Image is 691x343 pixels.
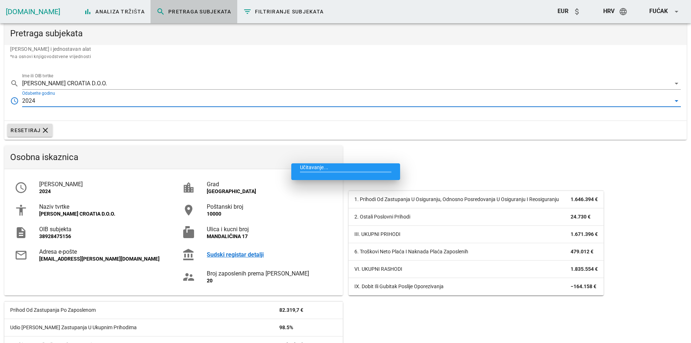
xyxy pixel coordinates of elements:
td: 479.012 € [565,243,604,261]
i: accessibility [15,204,28,217]
td: VI. UKUPNI RASHODI [349,261,565,278]
div: Poštanski broj [207,203,332,210]
div: 10000 [207,211,332,217]
div: Naziv tvrtke [39,203,165,210]
span: hrv [603,8,614,15]
div: 20 [207,278,332,284]
div: 2024 [39,188,165,195]
i: mail_outline [15,249,28,262]
td: Prihod od zastupanja po zaposlenom [4,302,273,319]
div: [GEOGRAPHIC_DATA] [207,188,332,195]
i: attach_money [573,7,581,16]
i: supervisor_account [182,270,195,283]
a: Sudski registar detalji [207,251,332,258]
i: markunread_mailbox [182,226,195,239]
td: 6. Troškovi neto plaća i naknada plaća zaposlenih [349,243,565,261]
div: [EMAIL_ADDRESS][PERSON_NAME][DOMAIN_NAME] [39,256,165,262]
div: Grad [207,181,332,188]
span: Fućak [649,8,668,15]
div: MANDALIČINA 17 [207,233,332,240]
td: 2. Ostali poslovni prihodi [349,208,565,226]
span: EUR [558,8,568,15]
i: access_time [15,181,28,194]
span: Pretraga subjekata [156,7,231,16]
a: [DOMAIN_NAME] [6,7,60,16]
td: 98.5% [273,319,343,336]
div: 38928475156 [39,233,165,240]
button: Resetiraj [7,124,53,137]
div: [PERSON_NAME] [39,181,165,188]
i: room [182,204,195,217]
div: Adresa e-pošte [39,248,165,255]
div: Ulica i kucni broj [207,226,332,233]
td: III. UKUPNI PRIHODI [349,226,565,243]
i: bar_chart [83,7,92,16]
span: Resetiraj [10,126,50,135]
div: Pretraga subjekata [4,22,687,45]
td: 24.730 € [565,208,604,226]
div: [PERSON_NAME] CROATIA D.O.O. [39,211,165,217]
td: 1. Prihodi od zastupanja u osiguranju, odnosno posredovanja u osiguranju i reosiguranju [349,191,565,208]
div: 2024 [22,98,35,104]
div: Broj zaposlenih prema [PERSON_NAME] [207,270,332,277]
td: Udio [PERSON_NAME] zastupanja u ukupnim prihodima [4,319,273,336]
td: 1.671.396 € [565,226,604,243]
div: Odaberite godinu2024 [22,95,681,107]
i: clear [41,126,50,135]
i: search [10,79,19,88]
i: arrow_drop_down [672,97,681,105]
div: OIB subjekta [39,226,165,233]
td: 1.835.554 € [565,261,604,278]
label: Odaberite godinu [22,91,55,96]
span: Filtriranje subjekata [243,7,324,16]
div: Osobna iskaznica [4,146,343,169]
i: filter_list [243,7,252,16]
td: 82.319,7 € [273,302,343,319]
td: 1.646.394 € [565,191,604,208]
div: [PERSON_NAME] i jednostavan alat [4,45,687,66]
td: IX. Dobit ili gubitak poslije oporezivanja [349,278,565,295]
i: language [619,7,628,16]
i: account_balance [182,248,195,261]
label: Ime ili OIB tvrtke [22,73,53,79]
i: location_city [182,181,195,194]
i: arrow_drop_down [672,7,681,16]
td: −164.158 € [565,278,604,295]
div: *na osnovi knjigovodstvene vrijednosti [10,53,681,60]
i: access_time [10,97,19,105]
span: Analiza tržišta [83,7,145,16]
i: arrow_drop_down [672,79,681,88]
i: search [156,7,165,16]
i: description [15,226,28,239]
